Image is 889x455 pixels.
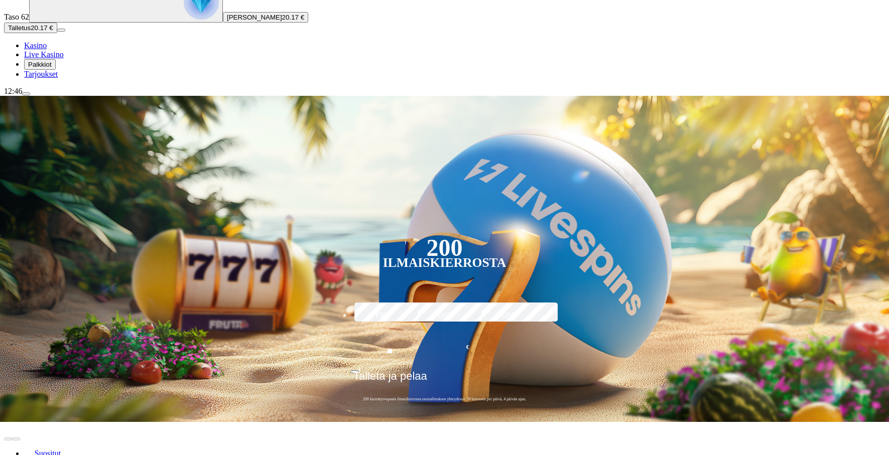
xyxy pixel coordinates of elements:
[479,301,537,330] label: €250
[12,437,20,440] button: next slide
[24,50,64,59] a: poker-chip iconLive Kasino
[28,61,52,68] span: Palkkiot
[223,12,308,23] button: [PERSON_NAME]20.17 €
[4,13,29,21] span: Taso 62
[22,92,30,95] button: menu
[466,343,469,352] span: €
[426,242,462,254] div: 200
[24,70,58,78] span: Tarjoukset
[227,14,282,21] span: [PERSON_NAME]
[24,41,47,50] span: Kasino
[415,301,473,330] label: €150
[358,367,361,373] span: €
[353,370,427,390] span: Talleta ja pelaa
[383,257,506,269] div: Ilmaiskierrosta
[352,301,410,330] label: €50
[4,437,12,440] button: prev slide
[24,70,58,78] a: gift-inverted iconTarjoukset
[31,24,53,32] span: 20.17 €
[57,29,65,32] button: menu
[350,396,539,402] span: 200 kierrätysvapaata ilmaiskierrosta ensitalletuksen yhteydessä. 50 kierrosta per päivä, 4 päivän...
[4,23,57,33] button: Talletusplus icon20.17 €
[24,50,64,59] span: Live Kasino
[282,14,304,21] span: 20.17 €
[350,369,539,390] button: Talleta ja pelaa
[24,59,56,70] button: reward iconPalkkiot
[8,24,31,32] span: Talletus
[4,87,22,95] span: 12:46
[24,41,47,50] a: diamond iconKasino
